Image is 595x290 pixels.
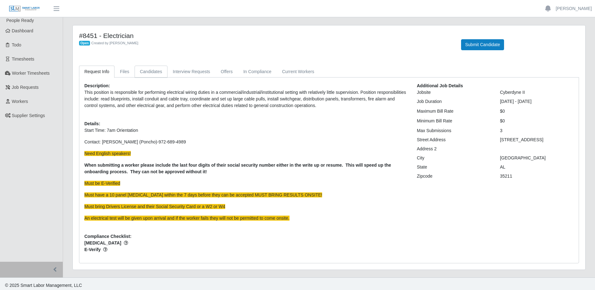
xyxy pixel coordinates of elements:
[135,66,167,78] a: Candidates
[167,66,215,78] a: Interview Requests
[412,98,495,105] div: Job Duration
[84,204,225,209] span: Must bring Drivers License and their Social Security Card or a W2 or W4
[6,18,34,23] span: People Ready
[277,66,319,78] a: Current Workers
[91,41,138,45] span: Created by [PERSON_NAME]
[12,71,50,76] span: Worker Timesheets
[12,56,35,62] span: Timesheets
[12,42,21,47] span: Todo
[495,127,578,134] div: 3
[556,5,592,12] a: [PERSON_NAME]
[495,173,578,180] div: 35211
[412,108,495,115] div: Maximum Bill Rate
[495,155,578,161] div: [GEOGRAPHIC_DATA]
[84,246,407,253] span: E-Verify
[9,5,40,12] img: SLM Logo
[412,164,495,170] div: State
[495,98,578,105] div: [DATE] - [DATE]
[84,216,290,221] span: An electrical test will be given upon arrival and if the worker fails they will not be permitted ...
[417,83,463,88] b: Additional Job Details
[412,173,495,180] div: Zipcode
[495,108,578,115] div: $0
[79,41,90,46] span: Open
[412,137,495,143] div: Street Address
[84,127,407,134] p: Start Time: 7am Orientation
[84,151,131,156] span: Need English speakers!
[412,89,495,96] div: Jobsite
[238,66,277,78] a: In Compliance
[495,164,578,170] div: AL
[84,192,322,197] span: Must have a 10 panel [MEDICAL_DATA] within the 7 days before they can be accepted MUST BRING RESU...
[114,66,135,78] a: Files
[84,83,110,88] b: Description:
[412,146,495,152] div: Address 2
[495,137,578,143] div: [STREET_ADDRESS]
[12,85,39,90] span: Job Requests
[84,234,131,239] b: Compliance Checklist:
[412,155,495,161] div: City
[12,113,45,118] span: Supplier Settings
[79,32,452,40] h4: #8451 - Electrician
[461,39,504,50] button: Submit Candidate
[84,240,407,246] span: [MEDICAL_DATA]
[412,118,495,124] div: Minimum Bill Rate
[215,66,238,78] a: Offers
[12,28,34,33] span: Dashboard
[5,283,82,288] span: © 2025 Smart Labor Management, LLC
[84,139,407,145] p: Contact: [PERSON_NAME] (Poncho)-972-689-4989
[495,89,578,96] div: Cyberdyne II
[84,163,391,174] strong: When submitting a worker please include the last four digits of their social security number eith...
[12,99,28,104] span: Workers
[84,121,100,126] b: Details:
[79,66,114,78] a: Request Info
[495,118,578,124] div: $0
[412,127,495,134] div: Max Submissions
[84,89,407,109] p: This position is responsible for performing electrical wiring duties in a commercial/industrial/i...
[84,181,120,186] span: Must be E-Verified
